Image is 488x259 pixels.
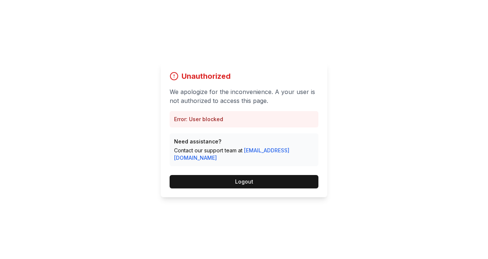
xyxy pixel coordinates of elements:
[174,147,289,161] a: [EMAIL_ADDRESS][DOMAIN_NAME]
[174,138,314,145] p: Need assistance?
[174,116,314,123] p: Error: User blocked
[170,87,318,105] p: We apologize for the inconvenience. A your user is not authorized to access this page.
[174,147,314,162] p: Contact our support team at
[182,71,231,81] h1: Unauthorized
[170,175,318,188] button: Logout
